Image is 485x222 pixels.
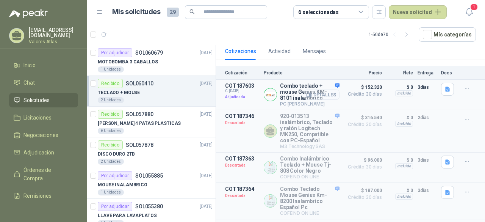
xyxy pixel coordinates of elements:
[112,6,161,17] h1: Mis solicitudes
[298,8,339,16] div: 6 seleccionadas
[369,28,413,41] div: 1 - 50 de 70
[98,110,123,119] div: Recibido
[225,47,256,55] div: Cotizaciones
[386,156,413,165] p: $ 0
[29,39,78,44] p: Valores Atlas
[23,131,58,139] span: Negociaciones
[389,5,447,19] button: Nueva solicitud
[419,27,476,42] button: Mís categorías
[418,186,436,195] p: 3 días
[87,107,216,137] a: RecibidoSOL057880[DATE] [PERSON_NAME] 4 PATAS PLASTICAS6 Unidades
[280,83,339,101] p: Combo teclado + mouse Genius KM-8101 inalambrico
[29,27,78,38] p: [EMAIL_ADDRESS][DOMAIN_NAME]
[280,143,339,149] p: M3 Technology SAS
[9,145,78,160] a: Adjudicación
[126,142,153,148] p: SOL057878
[264,88,277,101] img: Company Logo
[344,113,382,122] span: $ 316.540
[225,156,259,162] p: COT187363
[135,173,163,178] p: SOL055885
[200,203,213,210] p: [DATE]
[280,210,339,216] p: COFEIND ON LINE
[344,92,382,96] span: Crédito 30 días
[395,163,413,169] div: Incluido
[441,70,456,76] p: Docs
[98,97,124,103] div: 2 Unidades
[225,186,259,192] p: COT187364
[126,112,153,117] p: SOL057880
[303,47,326,55] div: Mensajes
[23,79,35,87] span: Chat
[9,128,78,142] a: Negociaciones
[23,148,54,157] span: Adjudicación
[9,58,78,72] a: Inicio
[98,202,132,211] div: Por adjudicar
[280,186,339,210] p: Combo Teclado Mouse Genius Km-8200 Inalambrico Español Pc
[268,47,291,55] div: Actividad
[9,189,78,203] a: Remisiones
[280,101,339,107] p: PC [PERSON_NAME]
[98,140,123,150] div: Recibido
[418,113,436,122] p: 2 días
[280,156,339,174] p: Combo Inalámbrico Teclado + Mouse Tj-808 Color Negro
[9,76,78,90] a: Chat
[126,81,153,86] p: SOL060410
[87,137,216,168] a: RecibidoSOL057878[DATE] DISCO DURO 2TB2 Unidades
[344,70,382,76] p: Precio
[23,113,52,122] span: Licitaciones
[344,122,382,127] span: Crédito 30 días
[98,120,181,127] p: [PERSON_NAME] 4 PATAS PLASTICAS
[98,212,156,219] p: LLAVE PARA LAVAPLATOS
[135,204,163,209] p: SOL055380
[225,162,259,169] p: Descartada
[264,195,277,207] img: Company Logo
[386,70,413,76] p: Flete
[98,79,123,88] div: Recibido
[200,111,213,118] p: [DATE]
[344,195,382,200] span: Crédito 30 días
[225,93,259,101] p: Adjudicada
[98,171,132,180] div: Por adjudicar
[87,76,216,107] a: RecibidoSOL060410[DATE] TECLADO + MOUSE2 Unidades
[23,166,71,183] span: Órdenes de Compra
[344,156,382,165] span: $ 96.000
[264,70,339,76] p: Producto
[225,70,259,76] p: Cotización
[225,119,259,127] p: Descartada
[9,110,78,125] a: Licitaciones
[98,128,124,134] div: 6 Unidades
[462,5,476,19] button: 1
[386,113,413,122] p: $ 0
[344,83,382,92] span: $ 152.320
[418,70,436,76] p: Entrega
[98,48,132,57] div: Por adjudicar
[23,192,52,200] span: Remisiones
[386,186,413,195] p: $ 0
[23,96,50,104] span: Solicitudes
[470,3,478,11] span: 1
[9,163,78,186] a: Órdenes de Compra
[344,186,382,195] span: $ 187.000
[98,159,124,165] div: 2 Unidades
[23,61,36,69] span: Inicio
[87,45,216,76] a: Por adjudicarSOL060679[DATE] MOTOBOMBA 3 CABALLOS1 Unidades
[280,174,339,179] p: COFEIND ON LINE
[225,192,259,200] p: Descartada
[135,50,163,55] p: SOL060679
[225,113,259,119] p: COT187346
[200,172,213,179] p: [DATE]
[98,66,124,72] div: 1 Unidades
[225,89,259,93] span: C: [DATE]
[167,8,179,17] span: 29
[98,181,147,189] p: MOUSE INALAMBRICO
[344,165,382,169] span: Crédito 30 días
[200,142,213,149] p: [DATE]
[87,168,216,199] a: Por adjudicarSOL055885[DATE] MOUSE INALAMBRICO1 Unidades
[9,9,48,18] img: Logo peakr
[264,161,277,174] img: Company Logo
[200,49,213,57] p: [DATE]
[280,113,339,143] p: 920-013513 inalámbrico, Teclado y ratón Logitech MK250, Compatible con PC-Español
[395,121,413,127] div: Incluido
[418,83,436,92] p: 3 días
[98,151,135,158] p: DISCO DURO 2TB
